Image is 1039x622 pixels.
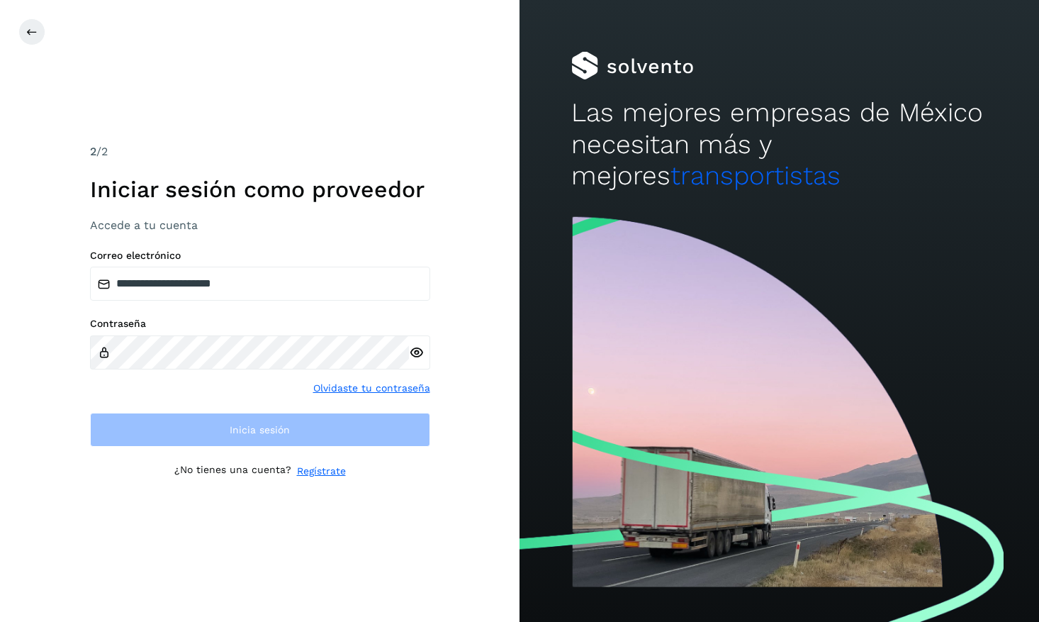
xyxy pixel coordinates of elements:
label: Correo electrónico [90,250,430,262]
h2: Las mejores empresas de México necesitan más y mejores [571,97,987,191]
a: Olvidaste tu contraseña [313,381,430,396]
a: Regístrate [297,464,346,479]
button: Inicia sesión [90,413,430,447]
span: 2 [90,145,96,158]
span: transportistas [670,160,841,191]
span: Inicia sesión [230,425,290,435]
h3: Accede a tu cuenta [90,218,430,232]
p: ¿No tienes una cuenta? [174,464,291,479]
label: Contraseña [90,318,430,330]
div: /2 [90,143,430,160]
h1: Iniciar sesión como proveedor [90,176,430,203]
